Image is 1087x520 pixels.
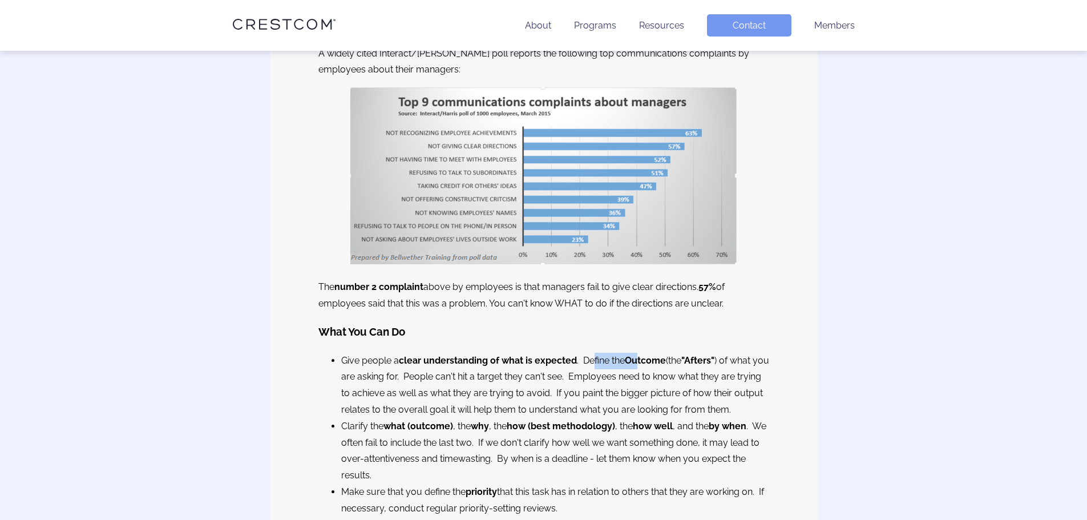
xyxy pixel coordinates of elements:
[341,418,769,484] li: Clarify the , the , the , the , and the . We often fail to include the last two. If we don't clar...
[383,421,453,432] strong: what (outcome)
[574,20,616,31] a: Programs
[639,20,684,31] a: Resources
[466,486,497,497] strong: priority
[350,87,737,264] img: Top communications complaints
[318,323,769,342] h3: What You Can Do
[341,484,769,517] li: Make sure that you define the that this task has in relation to others that they are working on. ...
[625,355,666,366] strong: Outcome
[681,355,714,366] strong: "Afters"
[709,421,746,432] strong: by when
[318,46,769,79] p: A widely cited Interact/[PERSON_NAME] poll reports the following top communications complaints by...
[507,421,615,432] strong: how (best methodology)
[525,20,551,31] a: About
[334,281,423,292] strong: number 2 complaint
[633,421,673,432] strong: how well
[341,353,769,418] li: Give people a . Define the (the ) of what you are asking for. People can't hit a target they can'...
[471,421,489,432] strong: why
[399,355,577,366] strong: clear understanding of what is expected
[707,14,791,37] a: Contact
[318,279,769,312] p: The above by employees is that managers fail to give clear directions. of employees said that thi...
[698,281,716,292] strong: 57%
[814,20,855,31] a: Members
